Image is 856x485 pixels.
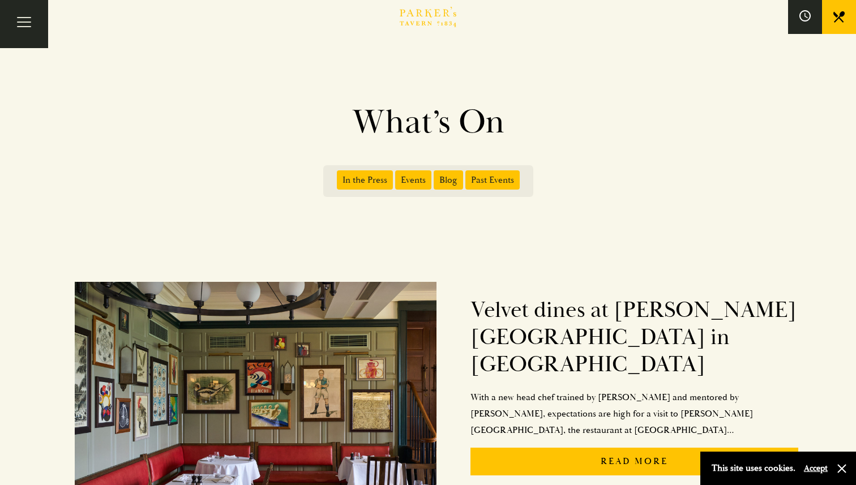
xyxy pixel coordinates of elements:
h1: What’s On [105,102,751,143]
button: Close and accept [836,463,848,474]
span: Past Events [465,170,520,190]
span: In the Press [337,170,393,190]
p: Read More [470,448,798,475]
span: Blog [434,170,463,190]
p: With a new head chef trained by [PERSON_NAME] and mentored by [PERSON_NAME], expectations are hig... [470,389,798,438]
p: This site uses cookies. [712,460,795,477]
button: Accept [804,463,828,474]
span: Events [395,170,431,190]
h2: Velvet dines at [PERSON_NAME][GEOGRAPHIC_DATA] in [GEOGRAPHIC_DATA] [470,297,798,378]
